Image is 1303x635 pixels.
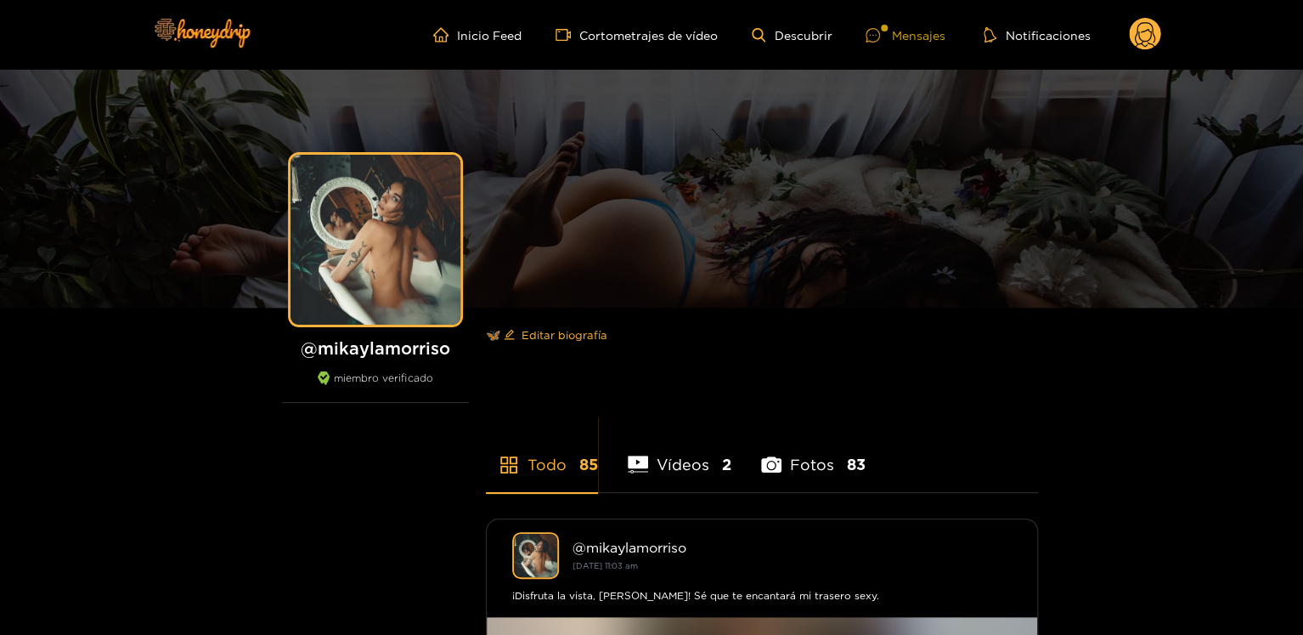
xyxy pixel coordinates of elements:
a: Inicio Feed [433,27,522,43]
span: editar [504,329,515,342]
a: Descubrir [752,28,832,43]
span: cámara de vídeo [556,27,579,43]
font: 85 [579,456,598,473]
font: @mikaylamorriso [573,540,686,555]
span: tienda de aplicaciones [499,455,519,475]
font: Descubrir [774,29,832,42]
font: Todo [527,456,567,473]
font: [DATE] 11:03 am [573,561,638,570]
font: Notificaciones [1005,29,1090,42]
font: ¡Disfruta la vista, [PERSON_NAME]! Sé que te encantará mi trasero sexy. [512,590,879,601]
font: 🦋 [486,328,500,341]
button: Notificaciones [979,26,1095,43]
button: editarEditar biografía [500,321,611,349]
span: hogar [433,27,457,43]
font: 2 [722,456,731,473]
font: Inicio Feed [457,29,522,42]
font: @mikaylamorriso [301,338,450,357]
a: Cortometrajes de vídeo [556,27,718,43]
font: 83 [847,456,866,473]
img: mikaylamorriso [512,532,559,579]
font: Mensajes [891,29,945,42]
font: Vídeos [657,456,709,473]
font: Editar biografía [522,329,607,341]
font: Cortometrajes de vídeo [579,29,718,42]
font: Fotos [790,456,834,473]
font: miembro verificado [334,372,433,383]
